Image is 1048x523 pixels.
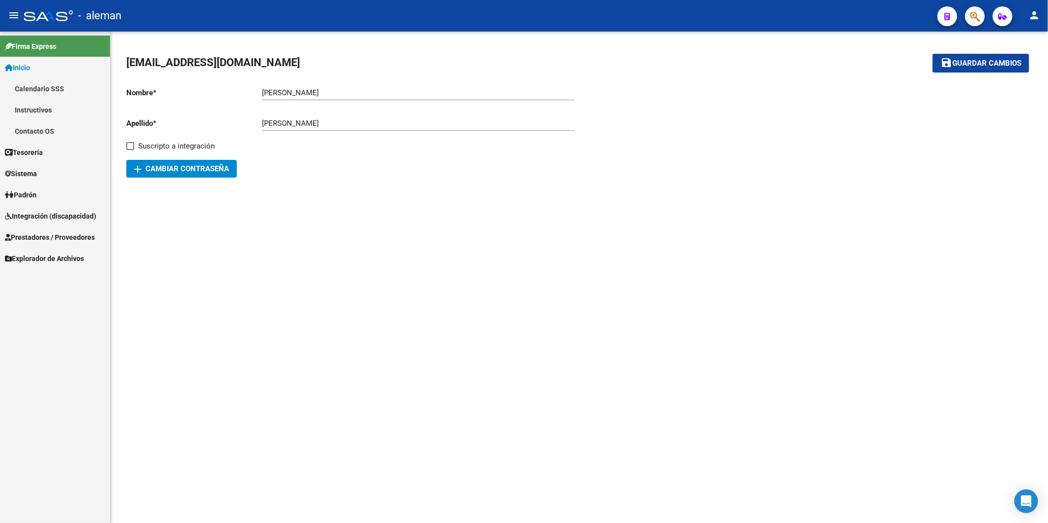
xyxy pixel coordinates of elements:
[5,253,84,264] span: Explorador de Archivos
[1028,9,1040,21] mat-icon: person
[5,147,43,158] span: Tesorería
[940,57,952,69] mat-icon: save
[933,54,1029,72] button: Guardar cambios
[126,160,237,178] button: Cambiar Contraseña
[5,189,37,200] span: Padrón
[952,59,1021,68] span: Guardar cambios
[126,56,300,69] span: [EMAIL_ADDRESS][DOMAIN_NAME]
[8,9,20,21] mat-icon: menu
[5,41,56,52] span: Firma Express
[134,164,229,173] span: Cambiar Contraseña
[5,232,95,243] span: Prestadores / Proveedores
[126,87,262,98] p: Nombre
[126,118,262,129] p: Apellido
[1014,489,1038,513] div: Open Intercom Messenger
[5,168,37,179] span: Sistema
[5,211,96,222] span: Integración (discapacidad)
[78,5,121,27] span: - aleman
[5,62,30,73] span: Inicio
[132,163,144,175] mat-icon: add
[138,140,215,152] span: Suscripto a integración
